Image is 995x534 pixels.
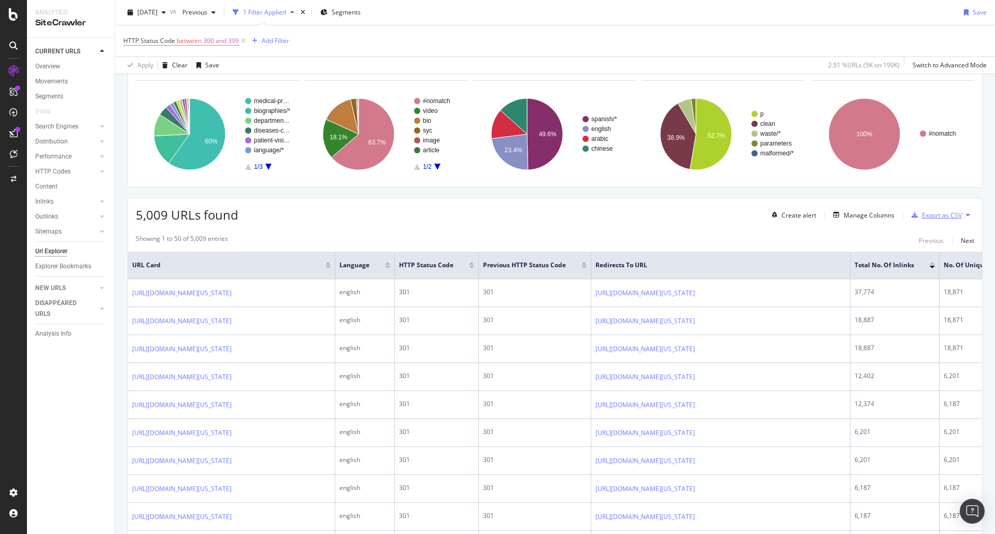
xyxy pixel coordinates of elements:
text: 52.7% [707,132,725,139]
a: Movements [35,76,107,87]
div: 301 [483,315,587,325]
div: 6,201 [855,455,935,465]
text: malformed/* [760,150,794,157]
text: bio [423,117,431,124]
div: Save [973,8,987,17]
div: 301 [483,511,587,521]
div: 6,187 [855,511,935,521]
span: between [177,36,202,45]
div: Content [35,181,58,192]
div: Overview [35,61,60,72]
button: Previous [919,234,944,247]
span: Previous [178,8,207,17]
div: english [339,511,390,521]
div: 12,402 [855,371,935,381]
div: english [339,483,390,493]
div: 18,887 [855,315,935,325]
span: 2025 Oct. 8th [137,8,158,17]
span: URLs Crawled By Botify By pagetypes [146,66,253,75]
span: Segments [332,8,361,17]
div: Switch to Advanced Mode [913,61,987,69]
text: 1/3 [254,163,263,170]
div: 37,774 [855,287,935,297]
div: 301 [399,371,474,381]
span: URLs Crawled By Botify By content_type [315,66,430,75]
text: syc [423,127,432,134]
div: Clear [172,61,188,69]
button: Export as CSV [907,207,962,223]
div: 1 Filter Applied [243,8,286,17]
div: NEW URLS [35,283,66,294]
text: arabic [591,135,608,142]
div: Performance [35,151,72,162]
div: Save [205,61,219,69]
div: Segments [35,91,63,102]
text: #nomatch [929,130,956,137]
div: 6,187 [855,483,935,493]
span: vs [170,7,178,16]
span: Previous HTTP Status Code [483,261,566,270]
div: Add Filter [262,36,289,45]
button: Clear [158,57,188,74]
a: Explorer Bookmarks [35,261,107,272]
div: Analysis Info [35,328,72,339]
div: english [339,287,390,297]
div: 301 [483,399,587,409]
div: english [339,315,390,325]
div: 301 [483,483,587,493]
svg: A chart. [473,89,637,179]
text: clean [760,120,775,127]
button: Segments [316,4,365,21]
div: Inlinks [35,196,53,207]
button: Save [960,4,987,21]
a: [URL][DOMAIN_NAME][US_STATE] [595,400,695,410]
text: parameters [760,140,792,147]
text: 18.1% [330,134,347,141]
div: A chart. [642,89,806,179]
div: HTTP Codes [35,166,70,177]
a: DISAPPEARED URLS [35,298,97,320]
a: Content [35,181,107,192]
button: [DATE] [123,4,170,21]
a: [URL][DOMAIN_NAME][US_STATE] [595,288,695,298]
div: 301 [483,455,587,465]
a: Inlinks [35,196,97,207]
text: diseases-c… [254,127,290,134]
svg: A chart. [305,89,468,179]
a: Url Explorer [35,246,107,257]
span: 300 and 399 [203,34,239,48]
div: 301 [399,343,474,353]
div: Movements [35,76,68,87]
a: [URL][DOMAIN_NAME][US_STATE] [132,400,232,410]
text: 100% [857,131,873,138]
span: Redirects to URL [595,261,830,270]
text: biographies/* [254,107,290,114]
text: 23.4% [505,147,522,154]
a: HTTP Codes [35,166,97,177]
text: image [423,137,440,144]
span: URLs Crawled By Botify By parameters_and_malformed_urls [652,66,825,75]
text: 63.7% [368,139,386,146]
button: Next [961,234,974,247]
svg: A chart. [136,89,300,179]
div: CURRENT URLS [35,46,80,57]
a: [URL][DOMAIN_NAME][US_STATE] [132,344,232,354]
text: departmen… [254,117,290,124]
a: Performance [35,151,97,162]
text: 60% [205,138,218,145]
div: Url Explorer [35,246,67,257]
text: #nomatch [423,97,450,105]
div: Previous [919,236,944,245]
a: Sitemaps [35,226,97,237]
div: 301 [399,287,474,297]
div: 301 [399,399,474,409]
a: Analysis Info [35,328,107,339]
div: english [339,399,390,409]
div: 301 [483,427,587,437]
div: 301 [399,483,474,493]
div: 301 [483,343,587,353]
span: URLs Crawled By Botify By language [483,66,589,75]
div: Explorer Bookmarks [35,261,91,272]
svg: A chart. [811,89,974,179]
